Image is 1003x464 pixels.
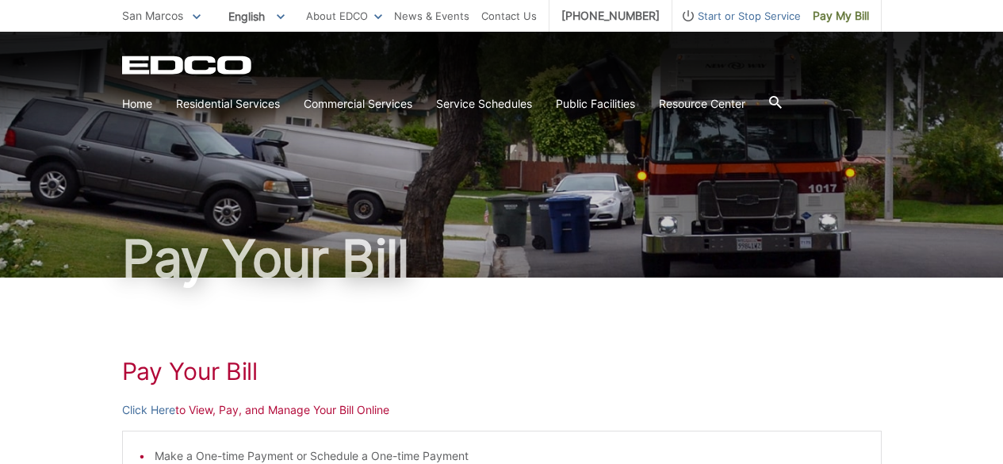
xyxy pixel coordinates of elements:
span: Pay My Bill [813,7,869,25]
h1: Pay Your Bill [122,357,882,385]
p: to View, Pay, and Manage Your Bill Online [122,401,882,419]
a: News & Events [394,7,469,25]
a: Residential Services [176,95,280,113]
a: Click Here [122,401,175,419]
a: About EDCO [306,7,382,25]
a: Service Schedules [436,95,532,113]
a: Commercial Services [304,95,412,113]
a: Resource Center [659,95,745,113]
span: San Marcos [122,9,183,22]
span: English [216,3,297,29]
h1: Pay Your Bill [122,233,882,284]
a: Public Facilities [556,95,635,113]
a: Contact Us [481,7,537,25]
a: Home [122,95,152,113]
a: EDCD logo. Return to the homepage. [122,56,254,75]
